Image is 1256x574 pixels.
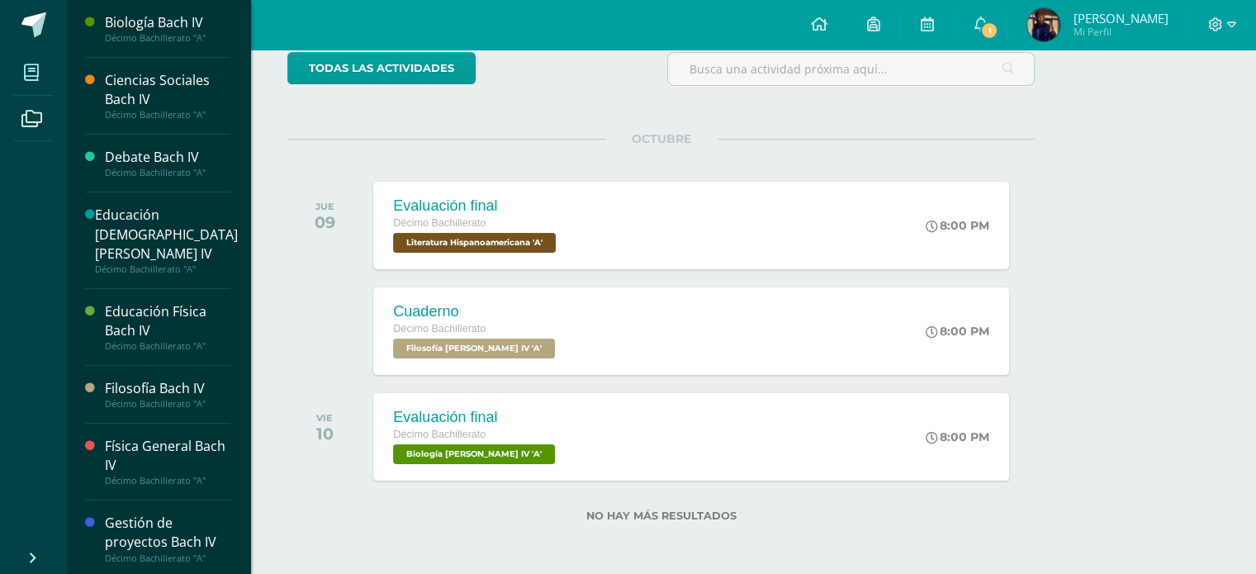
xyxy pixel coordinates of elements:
[105,514,230,552] div: Gestión de proyectos Bach IV
[105,13,230,32] div: Biología Bach IV
[95,206,238,274] a: Educación [DEMOGRAPHIC_DATA][PERSON_NAME] IVDécimo Bachillerato "A"
[105,379,230,398] div: Filosofía Bach IV
[287,510,1035,522] label: No hay más resultados
[105,148,230,167] div: Debate Bach IV
[393,339,555,358] span: Filosofía Bach IV 'A'
[316,424,334,444] div: 10
[105,398,230,410] div: Décimo Bachillerato "A"
[95,263,238,275] div: Décimo Bachillerato "A"
[105,437,230,475] div: Física General Bach IV
[315,201,335,212] div: JUE
[95,206,238,263] div: Educación [DEMOGRAPHIC_DATA][PERSON_NAME] IV
[105,148,230,178] a: Debate Bach IVDécimo Bachillerato "A"
[105,302,230,340] div: Educación Física Bach IV
[105,32,230,44] div: Décimo Bachillerato "A"
[926,324,989,339] div: 8:00 PM
[393,217,486,229] span: Décimo Bachillerato
[105,167,230,178] div: Décimo Bachillerato "A"
[393,197,560,215] div: Evaluación final
[393,323,486,334] span: Décimo Bachillerato
[926,218,989,233] div: 8:00 PM
[393,444,555,464] span: Biología Bach IV 'A'
[1073,10,1168,26] span: [PERSON_NAME]
[1073,25,1168,39] span: Mi Perfil
[105,71,230,109] div: Ciencias Sociales Bach IV
[105,437,230,486] a: Física General Bach IVDécimo Bachillerato "A"
[316,412,334,424] div: VIE
[980,21,998,40] span: 1
[105,553,230,564] div: Décimo Bachillerato "A"
[926,429,989,444] div: 8:00 PM
[105,302,230,352] a: Educación Física Bach IVDécimo Bachillerato "A"
[105,379,230,410] a: Filosofía Bach IVDécimo Bachillerato "A"
[315,212,335,232] div: 09
[393,429,486,440] span: Décimo Bachillerato
[287,52,476,84] a: todas las Actividades
[393,409,559,426] div: Evaluación final
[105,109,230,121] div: Décimo Bachillerato "A"
[105,13,230,44] a: Biología Bach IVDécimo Bachillerato "A"
[1027,8,1060,41] img: 47cfc69b6a1e0313111ae0dfa61b3de3.png
[668,53,1034,85] input: Busca una actividad próxima aquí...
[105,71,230,121] a: Ciencias Sociales Bach IVDécimo Bachillerato "A"
[105,475,230,486] div: Décimo Bachillerato "A"
[393,303,559,320] div: Cuaderno
[105,340,230,352] div: Décimo Bachillerato "A"
[605,131,718,146] span: OCTUBRE
[105,514,230,563] a: Gestión de proyectos Bach IVDécimo Bachillerato "A"
[393,233,556,253] span: Literatura Hispanoamericana 'A'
